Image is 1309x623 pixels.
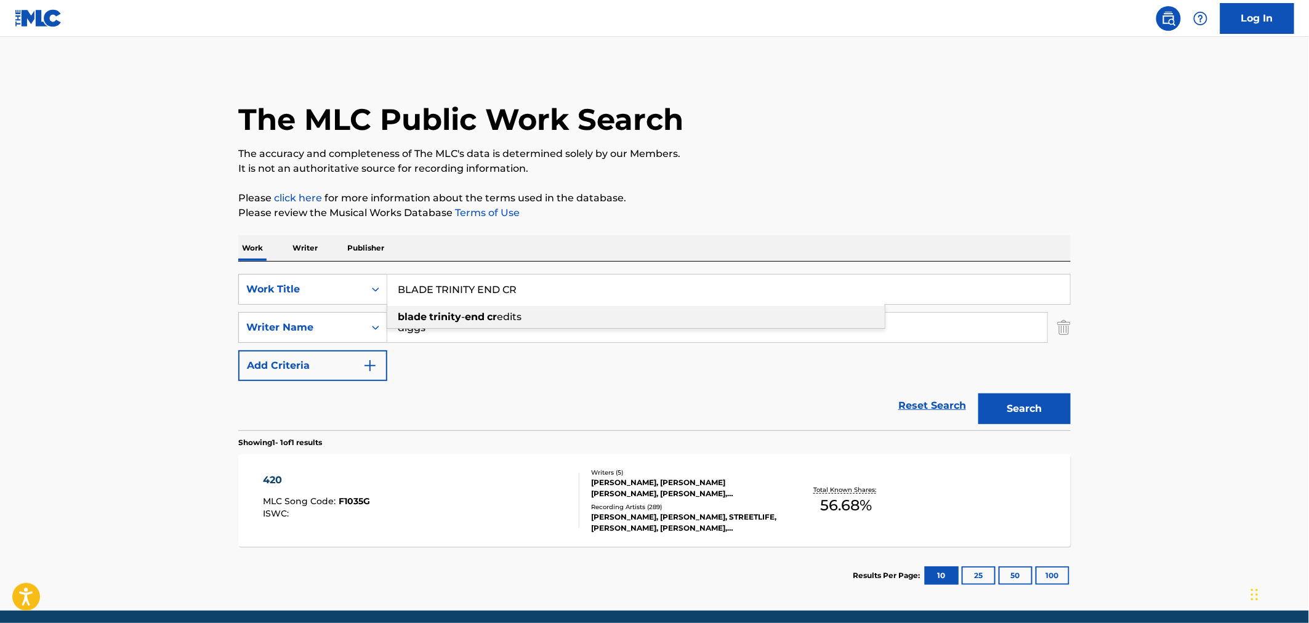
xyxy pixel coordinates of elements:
[238,274,1071,430] form: Search Form
[1036,566,1069,585] button: 100
[398,311,427,323] strong: blade
[238,437,322,448] p: Showing 1 - 1 of 1 results
[1193,11,1208,26] img: help
[813,485,879,494] p: Total Known Shares:
[853,570,923,581] p: Results Per Page:
[461,311,465,323] span: -
[1188,6,1213,31] div: Help
[274,192,322,204] a: click here
[238,235,267,261] p: Work
[1156,6,1181,31] a: Public Search
[1161,11,1176,26] img: search
[339,496,371,507] span: F1035G
[1057,312,1071,343] img: Delete Criterion
[363,358,377,373] img: 9d2ae6d4665cec9f34b9.svg
[591,468,777,477] div: Writers ( 5 )
[978,393,1071,424] button: Search
[238,147,1071,161] p: The accuracy and completeness of The MLC's data is determined solely by our Members.
[238,350,387,381] button: Add Criteria
[344,235,388,261] p: Publisher
[821,494,872,516] span: 56.68 %
[487,311,497,323] strong: cr
[238,191,1071,206] p: Please for more information about the terms used in the database.
[925,566,959,585] button: 10
[238,101,683,138] h1: The MLC Public Work Search
[962,566,996,585] button: 25
[238,454,1071,547] a: 420MLC Song Code:F1035GISWC:Writers (5)[PERSON_NAME], [PERSON_NAME] [PERSON_NAME], [PERSON_NAME],...
[1251,576,1259,613] div: Drag
[453,207,520,219] a: Terms of Use
[289,235,321,261] p: Writer
[999,566,1033,585] button: 50
[246,320,357,335] div: Writer Name
[591,477,777,499] div: [PERSON_NAME], [PERSON_NAME] [PERSON_NAME], [PERSON_NAME], [PERSON_NAME], [PERSON_NAME]
[497,311,522,323] span: edits
[429,311,461,323] strong: trinity
[1247,564,1309,623] iframe: Chat Widget
[591,502,777,512] div: Recording Artists ( 289 )
[1220,3,1294,34] a: Log In
[465,311,485,323] strong: end
[246,282,357,297] div: Work Title
[15,9,62,27] img: MLC Logo
[264,473,371,488] div: 420
[238,206,1071,220] p: Please review the Musical Works Database
[892,392,972,419] a: Reset Search
[264,508,292,519] span: ISWC :
[238,161,1071,176] p: It is not an authoritative source for recording information.
[591,512,777,534] div: [PERSON_NAME], [PERSON_NAME], STREETLIFE, [PERSON_NAME], [PERSON_NAME], [PERSON_NAME], [PERSON_NAME]
[264,496,339,507] span: MLC Song Code :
